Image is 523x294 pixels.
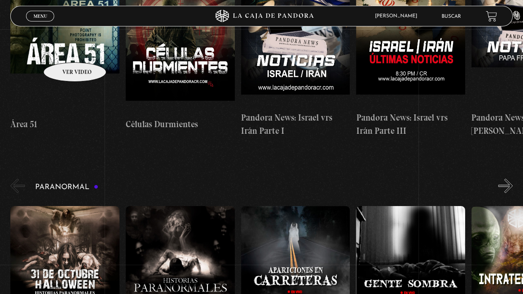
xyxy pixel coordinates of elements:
button: Next [498,178,513,193]
h4: Pandora News: Israel vrs Irán Parte III [356,111,465,137]
a: Buscar [442,14,461,19]
h4: Área 51 [10,118,119,131]
span: Menu [33,14,47,19]
a: View your shopping cart [486,11,497,22]
h4: Pandora News: Israel vrs Irán Parte I [241,111,350,137]
h3: Paranormal [35,183,98,191]
h4: Células Durmientes [126,118,235,131]
span: [PERSON_NAME] [371,14,425,19]
button: Previous [10,178,25,193]
span: Cerrar [31,21,50,26]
